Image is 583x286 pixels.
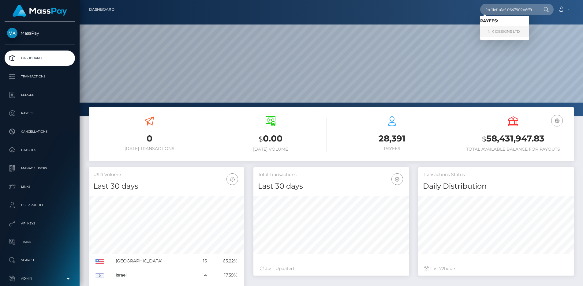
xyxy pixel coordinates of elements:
[5,142,75,158] a: Batches
[7,274,73,283] p: Admin
[7,256,73,265] p: Search
[5,179,75,194] a: Links
[5,253,75,268] a: Search
[7,201,73,210] p: User Profile
[5,87,75,103] a: Ledger
[13,5,67,17] img: MassPay Logo
[196,268,209,282] td: 4
[5,51,75,66] a: Dashboard
[480,4,538,15] input: Search...
[424,265,568,272] div: Last hours
[336,146,448,151] h6: Payees
[260,265,403,272] div: Just Updated
[95,273,104,278] img: IL.png
[7,219,73,228] p: API Keys
[114,268,196,282] td: Israel
[7,72,73,81] p: Transactions
[482,135,486,143] small: $
[95,259,104,264] img: US.png
[209,268,240,282] td: 17.39%
[196,254,209,268] td: 15
[7,145,73,155] p: Batches
[439,266,444,271] span: 72
[5,234,75,250] a: Taxes
[209,254,240,268] td: 65.22%
[5,106,75,121] a: Payees
[457,133,569,145] h3: 58,431,947.83
[5,69,75,84] a: Transactions
[7,237,73,246] p: Taxes
[7,182,73,191] p: Links
[480,18,529,24] h6: Payees:
[7,90,73,100] p: Ledger
[5,124,75,139] a: Cancellations
[7,127,73,136] p: Cancellations
[5,30,75,36] span: MassPay
[423,172,569,178] h5: Transactions Status
[259,135,263,143] small: $
[93,146,205,151] h6: [DATE] Transactions
[5,216,75,231] a: API Keys
[258,172,404,178] h5: Total Transactions
[93,172,240,178] h5: USD Volume
[7,164,73,173] p: Manage Users
[5,198,75,213] a: User Profile
[215,147,327,152] h6: [DATE] Volume
[7,28,17,38] img: MassPay
[423,181,569,192] h4: Daily Distribution
[93,133,205,145] h3: 0
[480,26,529,37] a: N K DESIGNS LTD
[7,109,73,118] p: Payees
[7,54,73,63] p: Dashboard
[93,181,240,192] h4: Last 30 days
[457,147,569,152] h6: Total Available Balance for Payouts
[5,161,75,176] a: Manage Users
[258,181,404,192] h4: Last 30 days
[89,3,114,16] a: Dashboard
[114,254,196,268] td: [GEOGRAPHIC_DATA]
[336,133,448,145] h3: 28,391
[215,133,327,145] h3: 0.00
